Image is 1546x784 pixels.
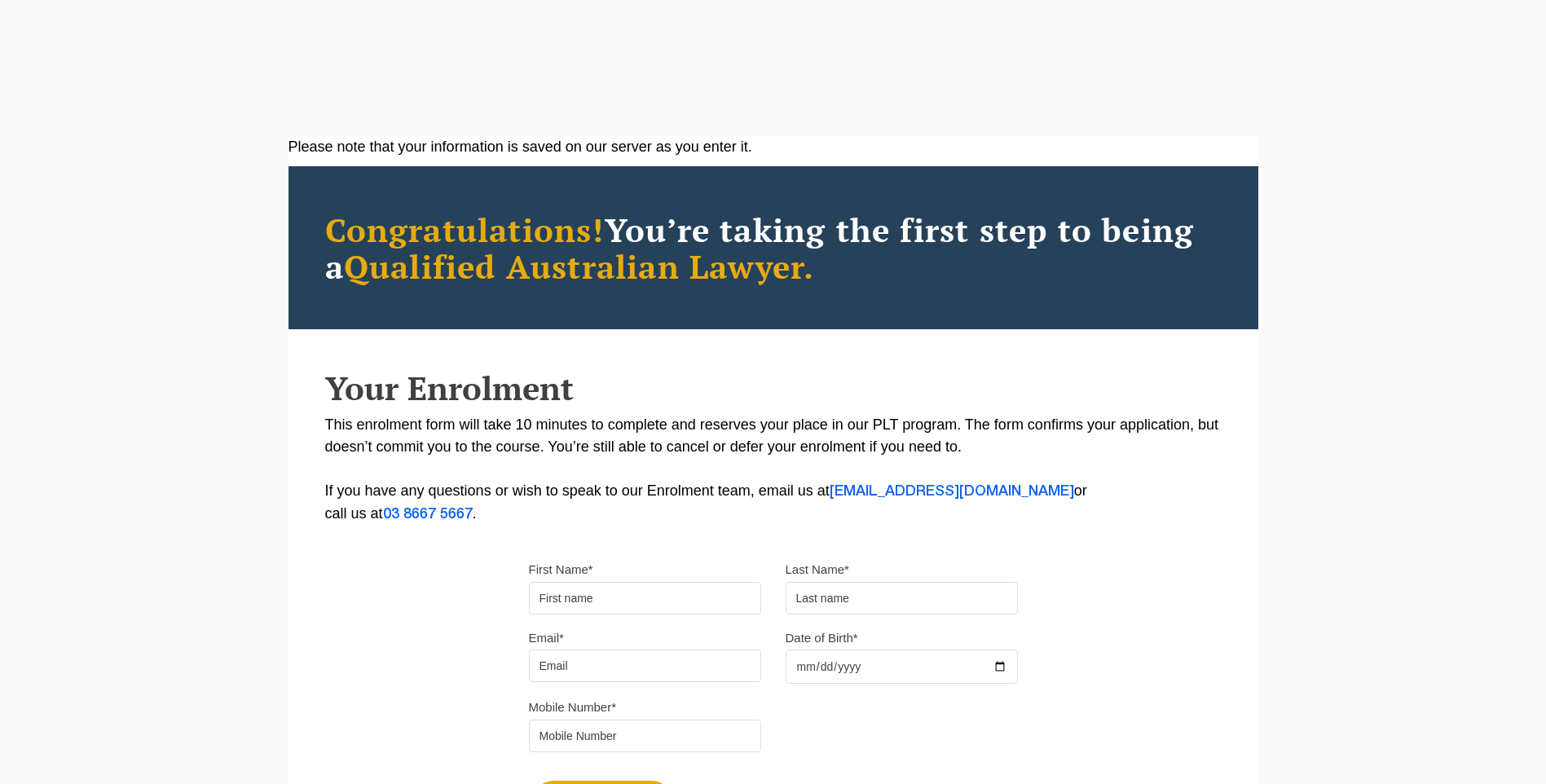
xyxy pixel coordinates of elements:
[529,699,617,716] label: Mobile Number*
[529,630,564,646] label: Email*
[529,720,761,752] input: Mobile Number
[325,414,1222,526] p: This enrolment form will take 10 minutes to complete and reserves your place in our PLT program. ...
[830,485,1074,498] a: [EMAIL_ADDRESS][DOMAIN_NAME]
[786,582,1018,614] input: Last name
[786,562,849,578] label: Last Name*
[529,650,761,682] input: Email
[529,582,761,614] input: First name
[325,211,1222,284] h2: You’re taking the first step to being a
[383,508,473,521] a: 03 8667 5667
[288,136,1258,158] div: Please note that your information is saved on our server as you enter it.
[325,370,1222,406] h2: Your Enrolment
[529,562,593,578] label: First Name*
[344,244,815,288] span: Qualified Australian Lawyer.
[325,208,605,251] span: Congratulations!
[786,630,858,646] label: Date of Birth*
